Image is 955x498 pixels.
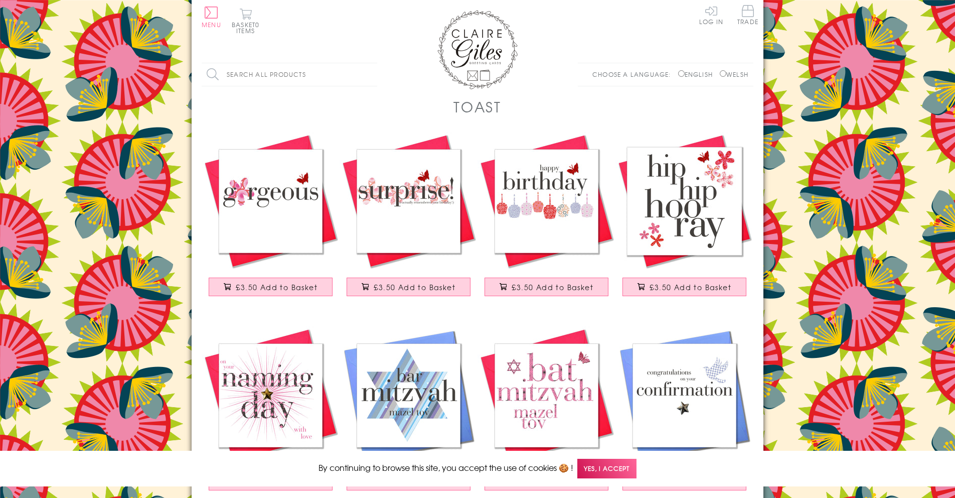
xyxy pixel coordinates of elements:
img: Birthday Card, Pink Flowers, embellished with a pretty fabric butterfly [340,132,477,270]
a: Birthday Card, Hip Hip Hooray!, embellished with a pretty fabric butterfly £3.50 Add to Basket [615,132,753,306]
a: Log In [699,5,723,25]
span: £3.50 Add to Basket [236,282,317,292]
span: Menu [202,20,221,29]
input: English [678,70,685,77]
input: Welsh [720,70,726,77]
button: £3.50 Add to Basket [347,278,471,296]
img: Religious Occassions Card, Blue Star, Bar Mitzvah maxel tov [340,326,477,464]
a: Birthday Card, Cakes, Happy Birthday, embellished with a pretty fabric butterfly £3.50 Add to Basket [477,132,615,306]
button: Basket0 items [232,8,259,34]
span: Yes, I accept [577,459,636,478]
img: Confirmation Congratulations Card, Blue Dove, Embellished with a padded star [615,326,753,464]
img: Bat Mitzvah Card, Pink Star, maxel tov, embellished with a fabric butterfly [477,326,615,464]
img: Baby Naming Card, Pink Stars, Embellished with a shiny padded star [202,326,340,464]
img: Claire Giles Greetings Cards [437,10,518,89]
button: £3.50 Add to Basket [485,278,609,296]
a: Trade [737,5,758,27]
img: Birthday Card, Pink Flower, Gorgeous, embellished with a pretty fabric butterfly [202,132,340,270]
img: Birthday Card, Cakes, Happy Birthday, embellished with a pretty fabric butterfly [477,132,615,270]
label: Welsh [720,70,748,79]
p: Choose a language: [592,70,676,79]
input: Search [367,63,377,86]
button: £3.50 Add to Basket [622,278,747,296]
img: Birthday Card, Hip Hip Hooray!, embellished with a pretty fabric butterfly [615,132,753,270]
input: Search all products [202,63,377,86]
button: Menu [202,7,221,28]
span: 0 items [236,20,259,35]
span: Trade [737,5,758,25]
h1: Toast [453,96,502,117]
span: £3.50 Add to Basket [512,282,593,292]
button: £3.50 Add to Basket [209,278,333,296]
span: £3.50 Add to Basket [374,282,455,292]
label: English [678,70,718,79]
span: £3.50 Add to Basket [650,282,731,292]
a: Birthday Card, Pink Flower, Gorgeous, embellished with a pretty fabric butterfly £3.50 Add to Basket [202,132,340,306]
a: Birthday Card, Pink Flowers, embellished with a pretty fabric butterfly £3.50 Add to Basket [340,132,477,306]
